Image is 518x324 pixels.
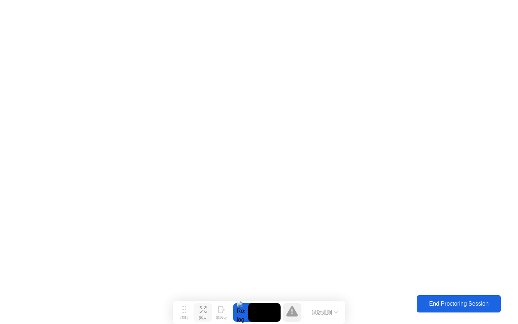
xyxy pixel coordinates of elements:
[419,301,499,307] div: End Proctoring Session
[180,315,188,320] div: 移動
[194,303,212,322] button: 拡大
[212,303,231,322] button: 非表示
[216,315,228,320] div: 非表示
[199,315,207,320] div: 拡大
[417,295,501,312] button: End Proctoring Session
[175,303,194,322] button: 移動
[310,309,340,316] button: 試験規則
